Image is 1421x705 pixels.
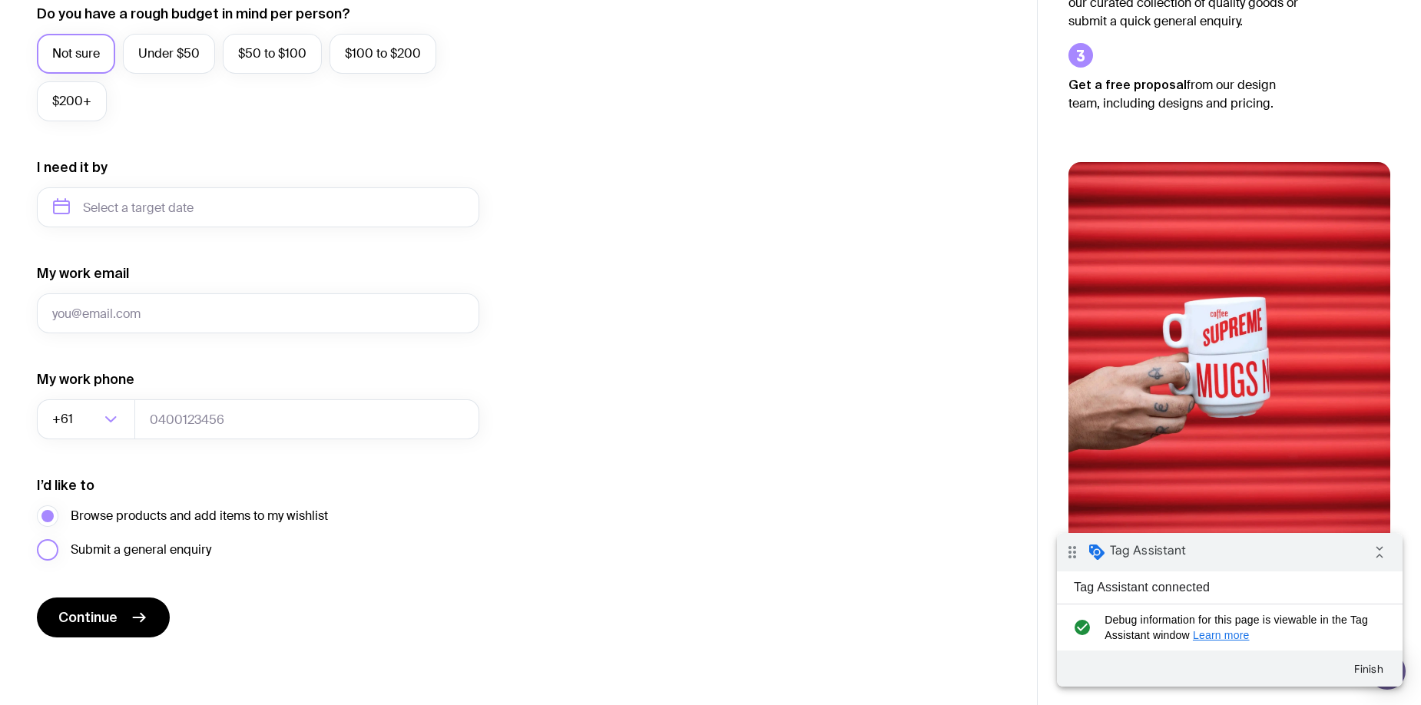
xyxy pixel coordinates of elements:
input: 0400123456 [134,399,479,439]
span: +61 [52,399,76,439]
label: Not sure [37,34,115,74]
label: I’d like to [37,476,94,495]
i: Collapse debug badge [307,4,338,35]
span: Tag Assistant [53,10,129,25]
label: $100 to $200 [330,34,436,74]
span: Submit a general enquiry [71,541,211,559]
input: Search for option [76,399,100,439]
label: $50 to $100 [223,34,322,74]
strong: Get a free proposal [1068,78,1187,91]
span: Browse products and add items to my wishlist [71,507,328,525]
span: Debug information for this page is viewable in the Tag Assistant window [48,79,320,110]
span: Continue [58,608,118,627]
div: Search for option [37,399,135,439]
label: My work email [37,264,129,283]
label: $200+ [37,81,107,121]
button: Continue [37,597,170,637]
input: Select a target date [37,187,479,227]
label: Under $50 [123,34,215,74]
a: Learn more [136,96,193,108]
p: from our design team, including designs and pricing. [1068,75,1299,113]
button: Finish [284,122,340,150]
label: My work phone [37,370,134,389]
label: I need it by [37,158,108,177]
label: Do you have a rough budget in mind per person? [37,5,350,23]
input: you@email.com [37,293,479,333]
i: check_circle [12,79,38,110]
